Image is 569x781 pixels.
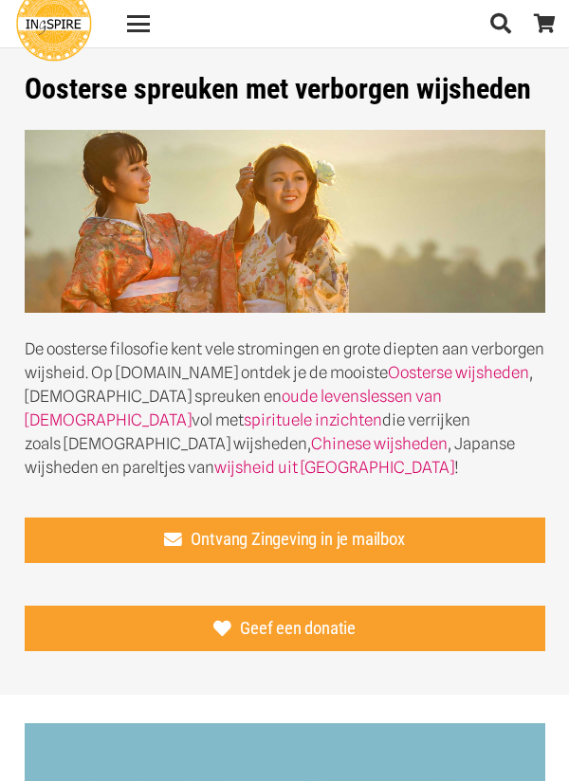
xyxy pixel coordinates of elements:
[388,363,529,382] a: Oosterse wijsheden
[25,606,545,651] a: Geef een donatie
[244,410,382,429] a: spirituele inzichten
[25,130,545,313] img: Oosterse spreuken met verborgen wijsheden op ingspire.nl
[240,618,356,639] span: Geef een donatie
[25,72,545,106] h1: Oosterse spreuken met verborgen wijsheden
[25,725,545,744] a: Als je de waarheid niet vindt waar je nu bent
[25,387,442,429] a: oude levenslessen van [DEMOGRAPHIC_DATA]
[25,518,545,563] a: Ontvang Zingeving in je mailbox
[25,337,545,480] p: De oosterse filosofie kent vele stromingen en grote diepten aan verborgen wijsheid. Op [DOMAIN_NA...
[214,458,454,477] a: wijsheid uit [GEOGRAPHIC_DATA]
[115,12,163,35] a: Menu
[311,434,448,453] a: Chinese wijsheden
[191,529,404,550] span: Ontvang Zingeving in je mailbox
